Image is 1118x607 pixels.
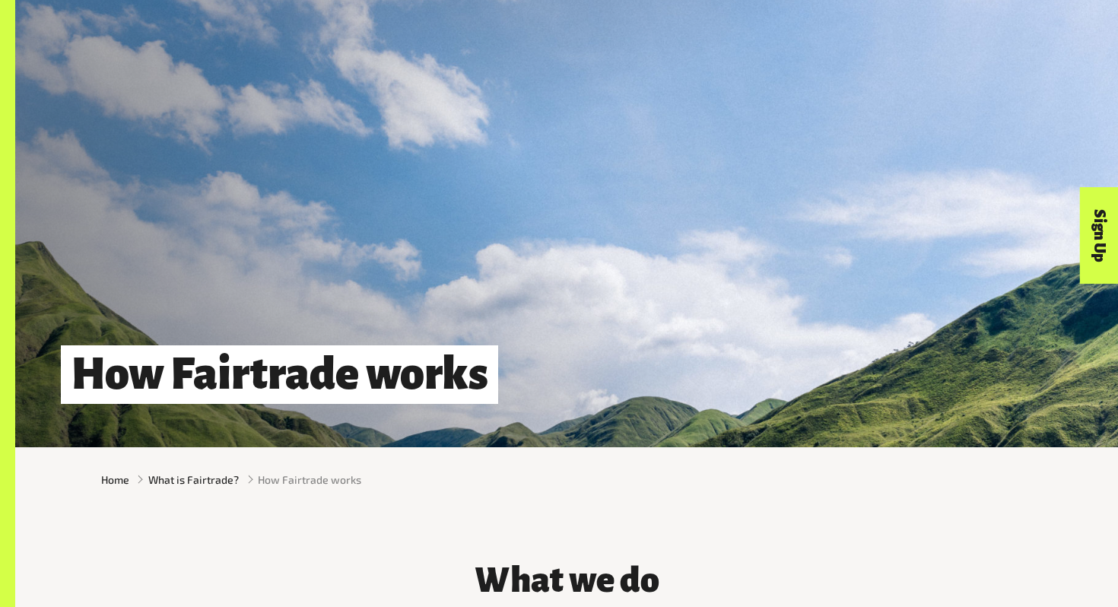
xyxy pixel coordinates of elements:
h3: What we do [338,561,795,599]
h1: How Fairtrade works [61,345,498,404]
a: What is Fairtrade? [148,472,239,488]
a: Home [101,472,129,488]
span: How Fairtrade works [258,472,361,488]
